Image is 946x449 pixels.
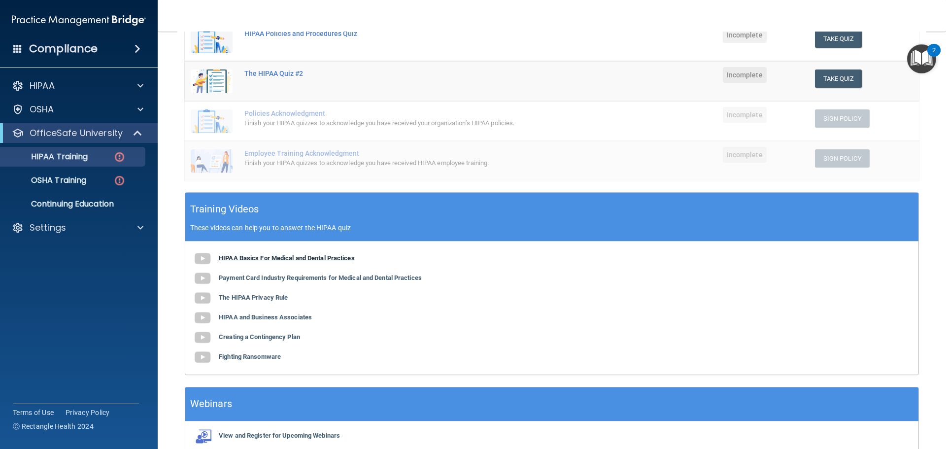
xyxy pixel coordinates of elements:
h5: Training Videos [190,201,259,218]
div: Employee Training Acknowledgment [244,149,597,157]
a: Settings [12,222,143,234]
p: Continuing Education [6,199,141,209]
button: Take Quiz [815,69,862,88]
button: Sign Policy [815,149,870,168]
span: Incomplete [723,147,767,163]
b: Creating a Contingency Plan [219,333,300,341]
p: These videos can help you to answer the HIPAA quiz [190,224,913,232]
iframe: Drift Widget Chat Controller [897,381,934,418]
div: The HIPAA Quiz #2 [244,69,597,77]
a: OSHA [12,104,143,115]
h5: Webinars [190,395,232,413]
img: gray_youtube_icon.38fcd6cc.png [193,269,212,288]
a: Terms of Use [13,408,54,417]
b: HIPAA and Business Associates [219,313,312,321]
img: gray_youtube_icon.38fcd6cc.png [193,288,212,308]
img: danger-circle.6113f641.png [113,174,126,187]
button: Open Resource Center, 2 new notifications [907,44,936,73]
b: The HIPAA Privacy Rule [219,294,288,301]
a: OfficeSafe University [12,127,143,139]
p: Settings [30,222,66,234]
p: HIPAA [30,80,55,92]
img: gray_youtube_icon.38fcd6cc.png [193,328,212,347]
b: Fighting Ransomware [219,353,281,360]
a: HIPAA [12,80,143,92]
div: Policies Acknowledgment [244,109,597,117]
span: Ⓒ Rectangle Health 2024 [13,421,94,431]
p: OSHA [30,104,54,115]
div: Finish your HIPAA quizzes to acknowledge you have received HIPAA employee training. [244,157,597,169]
button: Take Quiz [815,30,862,48]
b: Payment Card Industry Requirements for Medical and Dental Practices [219,274,422,281]
img: gray_youtube_icon.38fcd6cc.png [193,347,212,367]
h4: Compliance [29,42,98,56]
a: Privacy Policy [66,408,110,417]
button: Sign Policy [815,109,870,128]
img: PMB logo [12,10,146,30]
b: HIPAA Basics For Medical and Dental Practices [219,254,355,262]
span: Incomplete [723,27,767,43]
b: View and Register for Upcoming Webinars [219,432,340,439]
img: gray_youtube_icon.38fcd6cc.png [193,249,212,269]
p: HIPAA Training [6,152,88,162]
span: Incomplete [723,107,767,123]
p: OfficeSafe University [30,127,123,139]
span: Incomplete [723,67,767,83]
img: danger-circle.6113f641.png [113,151,126,163]
div: HIPAA Policies and Procedures Quiz [244,30,597,37]
div: Finish your HIPAA quizzes to acknowledge you have received your organization’s HIPAA policies. [244,117,597,129]
img: gray_youtube_icon.38fcd6cc.png [193,308,212,328]
img: webinarIcon.c7ebbf15.png [193,429,212,444]
p: OSHA Training [6,175,86,185]
div: 2 [932,50,936,63]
